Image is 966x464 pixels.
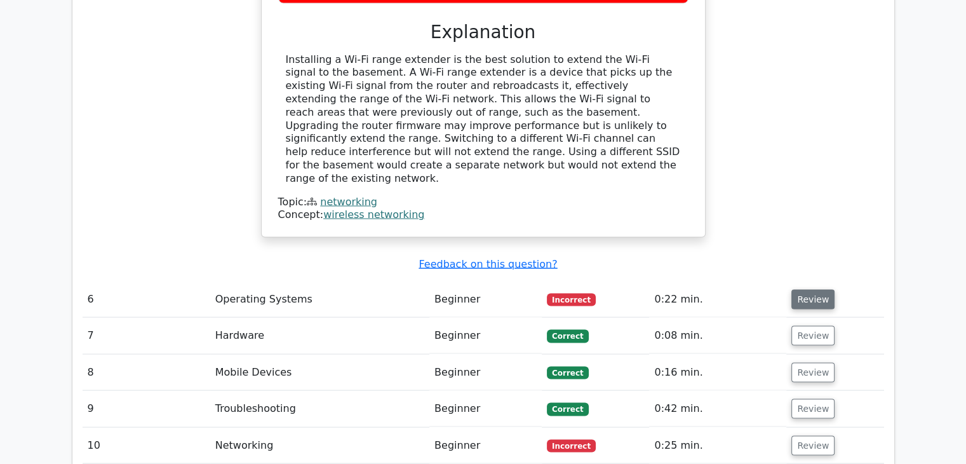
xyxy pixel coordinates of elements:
td: 8 [83,355,210,391]
td: 9 [83,391,210,427]
td: Troubleshooting [210,391,429,427]
div: Topic: [278,196,688,209]
td: 0:22 min. [649,282,786,318]
button: Review [791,290,835,310]
td: 0:42 min. [649,391,786,427]
button: Review [791,399,835,419]
button: Review [791,326,835,346]
td: 10 [83,428,210,464]
div: Installing a Wi-Fi range extender is the best solution to extend the Wi-Fi signal to the basement... [286,53,681,186]
td: Beginner [429,282,542,318]
span: Correct [547,330,588,343]
a: Feedback on this question? [419,258,557,270]
td: 0:08 min. [649,318,786,354]
a: networking [320,196,377,208]
td: Beginner [429,391,542,427]
td: 0:25 min. [649,428,786,464]
td: 6 [83,282,210,318]
div: Concept: [278,208,688,222]
span: Correct [547,403,588,416]
td: 7 [83,318,210,354]
span: Incorrect [547,294,596,306]
td: Beginner [429,428,542,464]
h3: Explanation [286,22,681,43]
td: Beginner [429,355,542,391]
td: Beginner [429,318,542,354]
td: Operating Systems [210,282,429,318]
a: wireless networking [323,208,424,221]
td: Hardware [210,318,429,354]
button: Review [791,363,835,383]
span: Incorrect [547,440,596,453]
td: Mobile Devices [210,355,429,391]
button: Review [791,436,835,456]
td: Networking [210,428,429,464]
td: 0:16 min. [649,355,786,391]
span: Correct [547,367,588,379]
